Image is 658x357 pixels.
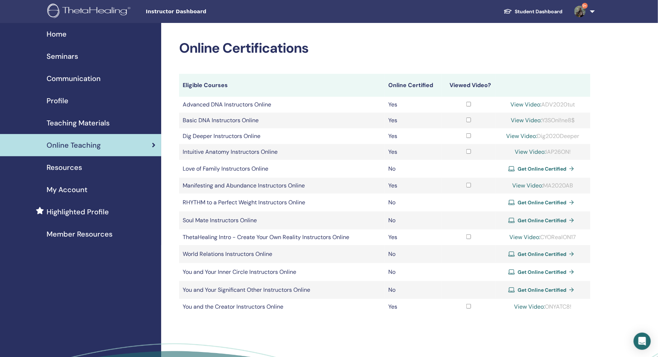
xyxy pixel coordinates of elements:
span: Get Online Certified [518,199,566,206]
td: Yes [385,97,442,113]
td: Love of Family Instructors Online [179,160,385,178]
span: Profile [47,95,68,106]
span: Seminars [47,51,78,62]
th: Eligible Courses [179,74,385,97]
a: Get Online Certified [508,215,577,226]
span: Get Online Certified [518,166,566,172]
div: Y3SOnl!ne8$ [499,116,587,125]
a: Get Online Certified [508,197,577,208]
a: View Video: [511,116,542,124]
a: Get Online Certified [508,249,577,260]
span: Resources [47,162,82,173]
img: default.jpg [574,6,586,17]
th: Viewed Video? [442,74,495,97]
span: Teaching Materials [47,118,110,128]
td: You and Your Inner Circle Instructors Online [179,263,385,281]
a: View Video: [512,182,543,189]
div: Open Intercom Messenger [634,333,651,350]
span: 9+ [582,3,588,9]
span: Home [47,29,67,39]
h2: Online Certifications [179,40,590,57]
div: ADV2020tut [499,100,587,109]
span: Get Online Certified [518,287,566,293]
td: No [385,160,442,178]
a: Get Online Certified [508,163,577,174]
div: IAP26ON! [499,148,587,156]
a: View Video: [514,303,545,310]
td: Manifesting and Abundance Instructors Online [179,178,385,194]
img: logo.png [47,4,133,20]
td: ThetaHealing Intro - Create Your Own Reality Instructors Online [179,229,385,245]
td: You and Your Significant Other Instructors Online [179,281,385,299]
td: No [385,281,442,299]
img: graduation-cap-white.svg [504,8,512,14]
td: No [385,263,442,281]
td: You and the Creator Instructors Online [179,299,385,315]
td: RHYTHM to a Perfect Weight Instructors Online [179,194,385,211]
a: View Video: [509,233,540,241]
td: Dig Deeper Instructors Online [179,128,385,144]
td: Yes [385,144,442,160]
span: Get Online Certified [518,251,566,257]
td: No [385,194,442,211]
td: Yes [385,299,442,315]
td: Basic DNA Instructors Online [179,113,385,128]
td: Advanced DNA Instructors Online [179,97,385,113]
a: View Video: [506,132,537,140]
td: Yes [385,128,442,144]
a: Get Online Certified [508,267,577,277]
a: View Video: [515,148,546,156]
td: No [385,245,442,263]
span: Highlighted Profile [47,206,109,217]
span: My Account [47,184,87,195]
div: MA2020AB [499,181,587,190]
a: View Video: [510,101,541,108]
span: Online Teaching [47,140,101,151]
div: CYORealON17 [499,233,587,242]
td: Yes [385,178,442,194]
td: World Relations Instructors Online [179,245,385,263]
td: Yes [385,113,442,128]
span: Get Online Certified [518,217,566,224]
a: Get Online Certified [508,285,577,295]
span: Communication [47,73,101,84]
span: Instructor Dashboard [146,8,253,15]
span: Get Online Certified [518,269,566,275]
div: ONYATC8! [499,303,587,311]
td: Yes [385,229,442,245]
td: Intuitive Anatomy Instructors Online [179,144,385,160]
td: No [385,211,442,229]
span: Member Resources [47,229,112,239]
a: Student Dashboard [498,5,568,18]
td: Soul Mate Instructors Online [179,211,385,229]
th: Online Certified [385,74,442,97]
div: Dig2020Deeper [499,132,587,141]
